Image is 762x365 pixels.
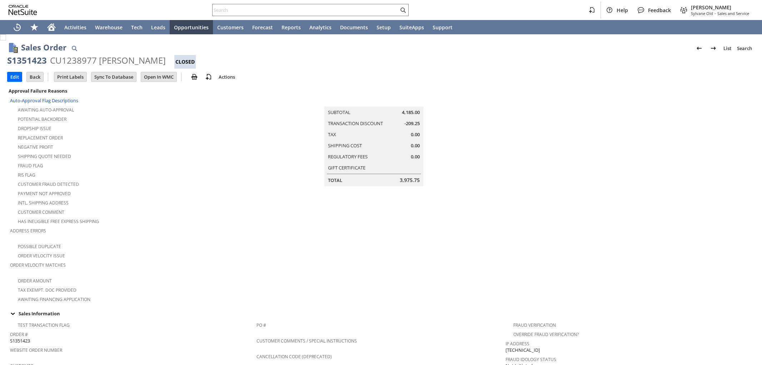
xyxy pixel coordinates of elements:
h1: Sales Order [21,41,66,53]
div: S1351423 [7,55,47,66]
img: Quick Find [70,44,79,53]
a: Shipping Quote Needed [18,153,71,159]
span: Help [617,7,628,14]
a: Fraud Verification [513,322,556,328]
a: Customer Comments / Special Instructions [257,338,357,344]
a: Activities [60,20,91,34]
img: Previous [695,44,703,53]
span: SuiteApps [399,24,424,31]
a: Tax [328,131,336,138]
caption: Summary [324,95,423,107]
a: Recent Records [9,20,26,34]
span: [TECHNICAL_ID] [505,347,540,354]
a: SuiteApps [395,20,428,34]
a: Leads [147,20,170,34]
svg: Search [399,6,407,14]
a: Fraud Idology Status [505,356,556,362]
a: Reports [277,20,305,34]
a: Tax Exempt. Doc Provided [18,287,76,293]
a: Potential Backorder [18,116,66,122]
a: Payment not approved [18,191,71,197]
span: Customers [217,24,244,31]
a: Setup [372,20,395,34]
a: Order # [10,331,28,337]
a: Order Amount [18,278,52,284]
a: Support [428,20,457,34]
span: Analytics [309,24,332,31]
div: CU1238977 [PERSON_NAME] [50,55,166,66]
a: Intl. Shipping Address [18,200,69,206]
svg: Home [47,23,56,31]
span: Support [433,24,453,31]
a: Gift Certificate [328,164,365,171]
a: Dropship Issue [18,125,51,132]
a: IP Address [505,341,529,347]
a: Regulatory Fees [328,153,368,160]
span: - [714,11,716,16]
a: Auto-Approval Flag Descriptions [10,97,78,104]
a: Negative Profit [18,144,53,150]
span: Documents [340,24,368,31]
a: Forecast [248,20,277,34]
span: Sylvane Old [691,11,713,16]
span: S1351423 [10,337,30,344]
span: Opportunities [174,24,209,31]
a: Opportunities [170,20,213,34]
a: Replacement Order [18,135,63,141]
span: Reports [282,24,301,31]
a: Analytics [305,20,336,34]
a: Customer Fraud Detected [18,181,79,187]
a: Possible Duplicate [18,243,61,250]
a: Test Transaction Flag [18,322,70,328]
a: PO # [257,322,266,328]
td: Sales Information [7,309,755,318]
div: Shortcuts [26,20,43,34]
span: 0.00 [411,142,420,149]
a: Override Fraud Verification? [513,331,579,337]
a: Tech [127,20,147,34]
span: Setup [377,24,391,31]
a: Address Errors [10,228,46,234]
svg: Shortcuts [30,23,39,31]
a: List [721,43,734,54]
img: print.svg [190,73,199,81]
span: Tech [131,24,143,31]
input: Back [27,72,43,82]
span: Warehouse [95,24,123,31]
a: Has Ineligible Free Express Shipping [18,218,99,225]
a: Order Velocity Matches [10,262,66,268]
a: Home [43,20,60,34]
span: 3,975.75 [400,177,420,184]
a: Total [328,177,342,183]
input: Edit [8,72,22,82]
svg: Recent Records [13,23,21,31]
a: Awaiting Financing Application [18,296,90,302]
a: Transaction Discount [328,120,383,127]
a: Fraud Flag [18,163,43,169]
a: Actions [216,74,238,80]
a: Warehouse [91,20,127,34]
span: -209.25 [404,120,420,127]
span: Feedback [648,7,671,14]
svg: logo [9,5,37,15]
input: Print Labels [54,72,86,82]
a: RIS flag [18,172,35,178]
span: 0.00 [411,153,420,160]
a: Subtotal [328,109,350,115]
span: 0.00 [411,131,420,138]
a: Shipping Cost [328,142,362,149]
div: Approval Failure Reasons [7,86,254,95]
div: Sales Information [7,309,752,318]
span: Sales and Service [717,11,749,16]
img: Next [709,44,718,53]
a: Search [734,43,755,54]
input: Sync To Database [91,72,136,82]
a: Order Velocity Issue [18,253,65,259]
div: Closed [174,55,196,69]
a: Customers [213,20,248,34]
span: [PERSON_NAME] [691,4,749,11]
img: add-record.svg [204,73,213,81]
span: Activities [64,24,86,31]
span: Forecast [252,24,273,31]
a: Website Order Number [10,347,62,353]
